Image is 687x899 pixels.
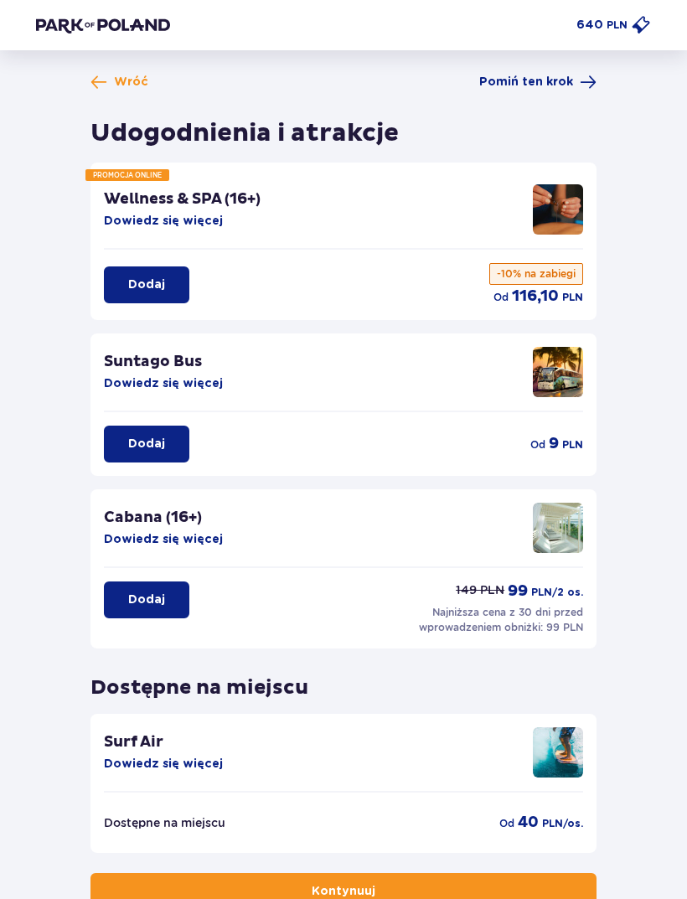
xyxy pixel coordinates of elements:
img: attraction [533,184,583,235]
a: Wróć [90,74,148,90]
p: Wellness & SPA (16+) [104,189,261,209]
p: Surf Air [104,732,163,752]
p: 9 [549,434,559,454]
p: od [530,437,545,452]
button: Dowiedz się więcej [104,375,223,392]
img: attraction [533,347,583,397]
button: Dowiedz się więcej [104,531,223,548]
p: PLN /os. [542,816,583,831]
p: Dodaj [128,436,165,452]
p: 149 PLN [456,581,504,598]
p: PLN [562,437,583,452]
p: Dostępne na miejscu [104,814,225,831]
button: Dowiedz się więcej [104,756,223,772]
p: od [499,816,514,831]
p: Cabana (16+) [104,508,202,528]
img: Park of Poland logo [36,17,170,34]
button: Dodaj [104,426,189,462]
a: Pomiń ten krok [479,74,597,90]
p: 116,10 [512,287,559,307]
p: Najniższa cena z 30 dni przed wprowadzeniem obniżki: 99 PLN [416,605,583,635]
p: PLN [607,18,628,33]
p: PLN /2 os. [531,585,583,600]
button: Dodaj [104,266,189,303]
p: -10% na zabiegi [489,263,583,285]
p: od [493,290,509,305]
p: Suntago Bus [104,352,202,372]
p: 40 [518,813,539,833]
span: Wróć [114,74,148,90]
h1: Udogodnienia i atrakcje [90,117,399,149]
img: attraction [533,503,583,553]
p: Dostępne na miejscu [90,662,308,700]
img: attraction [533,727,583,778]
p: Dodaj [128,592,165,608]
div: PROMOCJA ONLINE [85,169,169,181]
p: PLN [562,290,583,305]
button: Dowiedz się więcej [104,213,223,230]
p: 640 [576,17,603,34]
span: Pomiń ten krok [479,74,573,90]
button: Dodaj [104,581,189,618]
p: Dodaj [128,276,165,293]
p: 99 [508,581,528,602]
